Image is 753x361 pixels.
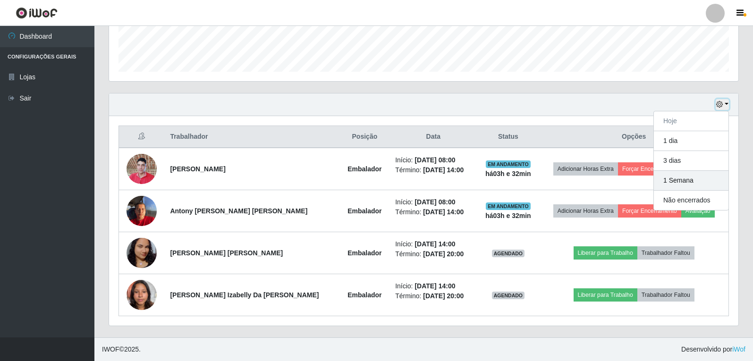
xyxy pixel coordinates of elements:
[492,250,525,257] span: AGENDADO
[485,170,531,177] strong: há 03 h e 32 min
[681,344,745,354] span: Desenvolvido por
[395,239,471,249] li: Início:
[654,171,728,191] button: 1 Semana
[415,282,455,290] time: [DATE] 14:00
[485,212,531,219] strong: há 03 h e 32 min
[395,281,471,291] li: Início:
[654,111,728,131] button: Hoje
[170,207,307,215] strong: Antony [PERSON_NAME] [PERSON_NAME]
[127,219,157,286] img: 1757628452070.jpeg
[732,345,745,353] a: iWof
[654,191,728,210] button: Não encerrados
[347,207,381,215] strong: Embalador
[102,345,119,353] span: IWOF
[127,191,157,231] img: 1757435455970.jpeg
[486,202,531,210] span: EM ANDAMENTO
[415,198,455,206] time: [DATE] 08:00
[618,204,681,218] button: Forçar Encerramento
[170,291,319,299] strong: [PERSON_NAME] Izabelly Da [PERSON_NAME]
[654,151,728,171] button: 3 dias
[492,292,525,299] span: AGENDADO
[681,204,715,218] button: Avaliação
[423,166,464,174] time: [DATE] 14:00
[395,207,471,217] li: Término:
[16,7,58,19] img: CoreUI Logo
[654,131,728,151] button: 1 dia
[415,240,455,248] time: [DATE] 14:00
[170,165,225,173] strong: [PERSON_NAME]
[553,162,618,176] button: Adicionar Horas Extra
[423,292,464,300] time: [DATE] 20:00
[347,165,381,173] strong: Embalador
[395,249,471,259] li: Término:
[637,288,694,302] button: Trabalhador Faltou
[347,291,381,299] strong: Embalador
[395,197,471,207] li: Início:
[423,250,464,258] time: [DATE] 20:00
[486,160,531,168] span: EM ANDAMENTO
[170,249,283,257] strong: [PERSON_NAME] [PERSON_NAME]
[127,275,157,315] img: 1757686315480.jpeg
[340,126,390,148] th: Posição
[127,149,157,189] img: 1757358194836.jpeg
[395,155,471,165] li: Início:
[415,156,455,164] time: [DATE] 08:00
[347,249,381,257] strong: Embalador
[553,204,618,218] button: Adicionar Horas Extra
[618,162,681,176] button: Forçar Encerramento
[395,165,471,175] li: Término:
[423,208,464,216] time: [DATE] 14:00
[164,126,339,148] th: Trabalhador
[477,126,539,148] th: Status
[102,344,141,354] span: © 2025 .
[574,288,637,302] button: Liberar para Trabalho
[637,246,694,260] button: Trabalhador Faltou
[574,246,637,260] button: Liberar para Trabalho
[395,291,471,301] li: Término:
[539,126,728,148] th: Opções
[389,126,477,148] th: Data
